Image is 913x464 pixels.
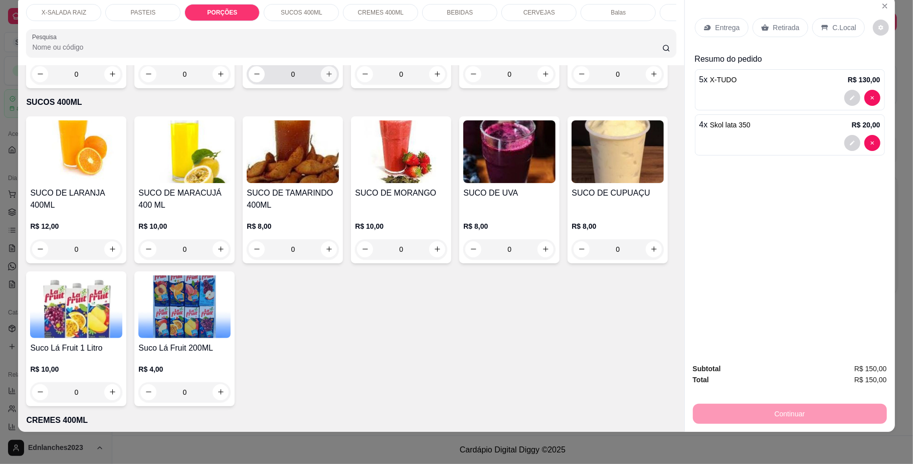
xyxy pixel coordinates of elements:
img: product-image [30,120,122,183]
button: decrease-product-quantity [864,135,880,151]
span: X-TUDO [710,76,737,84]
button: decrease-product-quantity [249,66,265,82]
button: decrease-product-quantity [249,241,265,257]
h4: SUCO DE UVA [463,187,556,199]
button: increase-product-quantity [213,384,229,400]
button: decrease-product-quantity [465,241,481,257]
h4: SUCO DE CUPUAÇU [572,187,664,199]
strong: Total [693,376,709,384]
p: BEBIDAS [447,9,473,17]
p: Retirada [773,23,800,33]
button: increase-product-quantity [104,66,120,82]
p: SUCOS 400ML [26,96,676,108]
p: R$ 8,00 [463,221,556,231]
button: increase-product-quantity [213,241,229,257]
button: increase-product-quantity [104,384,120,400]
span: Skol lata 350 [710,121,751,129]
p: R$ 130,00 [848,75,880,85]
h4: SUCO DE TAMARINDO 400ML [247,187,339,211]
button: increase-product-quantity [646,241,662,257]
p: R$ 4,00 [138,364,231,374]
button: decrease-product-quantity [574,241,590,257]
button: increase-product-quantity [537,66,554,82]
button: decrease-product-quantity [140,384,156,400]
button: decrease-product-quantity [873,20,889,36]
p: C.Local [833,23,856,33]
button: increase-product-quantity [429,241,445,257]
p: CREMES 400ML [26,414,676,426]
img: product-image [138,275,231,338]
p: SUCOS 400ML [281,9,322,17]
p: R$ 8,00 [247,221,339,231]
button: decrease-product-quantity [357,241,373,257]
p: R$ 10,00 [355,221,447,231]
h4: SUCO DE MARACUJÁ 400 ML [138,187,231,211]
p: Resumo do pedido [695,53,885,65]
p: Entrega [715,23,740,33]
button: increase-product-quantity [213,66,229,82]
img: product-image [138,120,231,183]
p: R$ 20,00 [852,120,880,130]
p: X-SALADA RAIZ [42,9,86,17]
button: decrease-product-quantity [140,241,156,257]
input: Pesquisa [32,42,662,52]
p: 4 x [699,119,751,131]
img: product-image [355,120,447,183]
button: increase-product-quantity [429,66,445,82]
button: increase-product-quantity [321,241,337,257]
button: increase-product-quantity [321,66,337,82]
p: PORÇÕES [207,9,237,17]
img: product-image [247,120,339,183]
img: product-image [572,120,664,183]
button: decrease-product-quantity [574,66,590,82]
button: decrease-product-quantity [32,384,48,400]
img: product-image [463,120,556,183]
h4: SUCO DE MORANGO [355,187,447,199]
p: R$ 12,00 [30,221,122,231]
p: Balas [611,9,626,17]
button: decrease-product-quantity [844,90,860,106]
p: PASTEIS [131,9,156,17]
h4: Suco Lá Fruit 200ML [138,342,231,354]
p: R$ 10,00 [138,221,231,231]
h4: SUCO DE LARANJA 400ML [30,187,122,211]
button: decrease-product-quantity [140,66,156,82]
p: R$ 10,00 [30,364,122,374]
img: product-image [30,275,122,338]
p: CERVEJAS [523,9,555,17]
button: decrease-product-quantity [32,241,48,257]
button: decrease-product-quantity [864,90,880,106]
strong: Subtotal [693,365,721,373]
span: R$ 150,00 [854,374,887,385]
p: 5 x [699,74,737,86]
p: CREMES 400ML [358,9,404,17]
span: R$ 150,00 [854,363,887,374]
button: decrease-product-quantity [465,66,481,82]
button: increase-product-quantity [537,241,554,257]
button: decrease-product-quantity [844,135,860,151]
p: R$ 8,00 [572,221,664,231]
label: Pesquisa [32,33,60,41]
button: increase-product-quantity [104,241,120,257]
button: decrease-product-quantity [357,66,373,82]
button: decrease-product-quantity [32,66,48,82]
h4: Suco Lá Fruit 1 Litro [30,342,122,354]
button: increase-product-quantity [646,66,662,82]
